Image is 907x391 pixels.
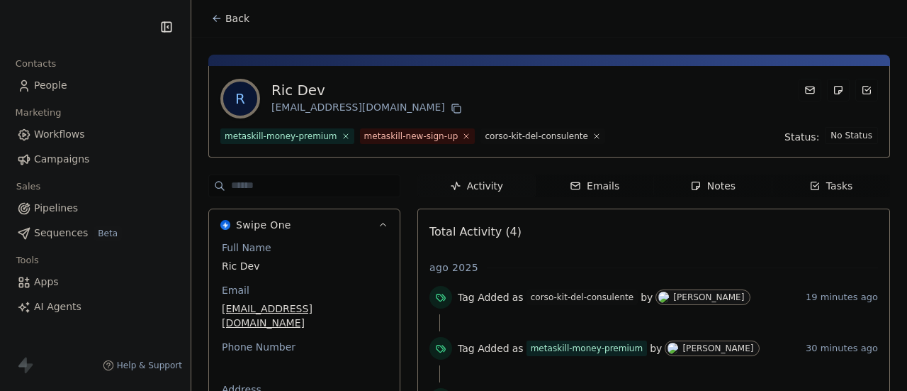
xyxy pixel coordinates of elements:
[271,100,465,117] div: [EMAIL_ADDRESS][DOMAIN_NAME]
[236,218,291,232] span: Swipe One
[219,283,252,297] span: Email
[209,209,400,241] button: Swipe OneSwipe One
[641,290,653,304] span: by
[658,292,669,303] img: R
[458,290,509,304] span: Tag Added
[650,341,662,356] span: by
[225,130,337,143] div: metaskill-money-premium
[220,220,230,230] img: Swipe One
[219,241,274,255] span: Full Name
[11,221,179,245] a: SequencesBeta
[485,130,588,143] div: corso-kit-del-consulente
[34,127,85,142] span: Workflows
[10,250,45,271] span: Tools
[271,80,465,100] div: Ric Dev
[9,53,62,75] span: Contacts
[364,130,458,143] div: metaskill-new-sign-up
[512,290,524,304] span: as
[429,225,522,238] span: Total Activity (4)
[825,127,878,144] button: No Status
[9,102,67,123] span: Marketing
[34,299,81,314] span: AI Agents
[690,179,736,194] div: Notes
[809,179,853,194] div: Tasks
[203,6,258,31] button: Back
[11,148,179,171] a: Campaigns
[531,342,643,355] div: metaskill-money-premium
[784,130,819,144] span: Status:
[11,270,179,294] a: Apps
[11,295,179,319] a: AI Agents
[806,343,878,354] span: 30 minutes ago
[667,343,678,354] img: R
[11,197,179,220] a: Pipelines
[682,343,753,353] div: [PERSON_NAME]
[10,176,47,197] span: Sales
[94,226,122,241] span: Beta
[34,78,67,93] span: People
[429,260,478,275] span: ago 2025
[673,292,744,302] div: [PERSON_NAME]
[223,82,257,116] span: R
[225,11,249,26] span: Back
[806,292,878,303] span: 19 minutes ago
[11,74,179,97] a: People
[222,302,387,330] span: [EMAIL_ADDRESS][DOMAIN_NAME]
[458,341,509,356] span: Tag Added
[34,226,88,241] span: Sequences
[117,360,182,371] span: Help & Support
[11,123,179,146] a: Workflows
[222,259,387,273] span: Ric Dev
[512,341,524,356] span: as
[103,360,182,371] a: Help & Support
[531,291,634,304] div: corso-kit-del-consulente
[570,179,619,194] div: Emails
[219,340,298,354] span: Phone Number
[34,152,89,167] span: Campaigns
[34,275,59,290] span: Apps
[34,201,78,216] span: Pipelines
